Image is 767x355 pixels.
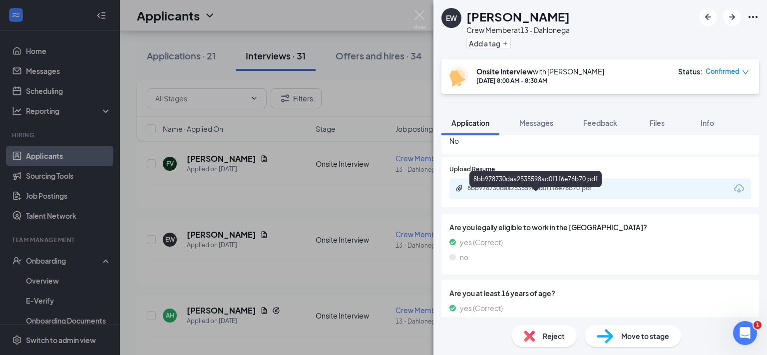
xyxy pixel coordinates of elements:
button: PlusAdd a tag [466,38,511,48]
span: No [449,135,751,146]
svg: Download [733,183,745,195]
span: yes (Correct) [460,303,503,314]
span: Are you legally eligible to work in the [GEOGRAPHIC_DATA]? [449,222,751,233]
svg: ArrowRight [726,11,738,23]
span: Application [451,118,489,127]
svg: Plus [502,40,508,46]
span: no [460,252,468,263]
svg: Paperclip [455,184,463,192]
span: Confirmed [706,66,740,76]
a: Paperclip8bb978730daa2535598ad0f1f6e76b70.pdf [455,184,617,194]
span: Info [701,118,714,127]
div: with [PERSON_NAME] [476,66,604,76]
div: 8bb978730daa2535598ad0f1f6e76b70.pdf [467,184,607,192]
svg: Ellipses [747,11,759,23]
span: Are you at least 16 years of age? [449,288,751,299]
span: Messages [519,118,553,127]
button: ArrowLeftNew [699,8,717,26]
div: EW [446,13,457,23]
div: Crew Member at 13 - Dahlonega [466,25,570,35]
span: yes (Correct) [460,237,503,248]
span: Feedback [583,118,617,127]
span: Move to stage [621,331,669,342]
span: Upload Resume [449,165,495,174]
h1: [PERSON_NAME] [466,8,570,25]
iframe: Intercom live chat [733,321,757,345]
button: ArrowRight [723,8,741,26]
span: Reject [543,331,565,342]
svg: ArrowLeftNew [702,11,714,23]
div: 8bb978730daa2535598ad0f1f6e76b70.pdf [469,171,602,187]
span: Files [650,118,665,127]
span: down [742,69,749,76]
span: 1 [754,321,762,329]
b: Onsite Interview [476,67,533,76]
div: Status : [678,66,703,76]
div: [DATE] 8:00 AM - 8:30 AM [476,76,604,85]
